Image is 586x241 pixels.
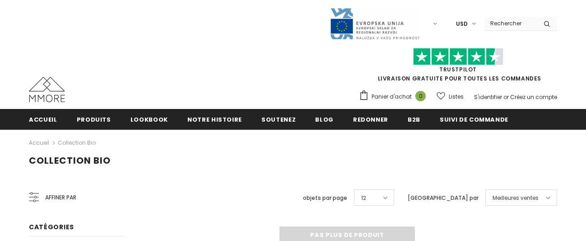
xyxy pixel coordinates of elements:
[413,48,503,66] img: Faites confiance aux étoiles pilotes
[45,193,76,203] span: Affiner par
[303,194,347,203] label: objets par page
[353,109,388,129] a: Redonner
[359,90,430,104] a: Panier d'achat 0
[29,154,111,167] span: Collection Bio
[493,194,539,203] span: Meilleures ventes
[58,139,96,146] a: Collection Bio
[29,137,49,148] a: Accueil
[29,222,74,232] span: Catégories
[439,66,477,73] a: TrustPilot
[449,92,464,101] span: Listes
[29,115,57,124] span: Accueil
[474,93,502,101] a: S'identifier
[415,91,426,101] span: 0
[130,109,168,129] a: Lookbook
[187,115,242,124] span: Notre histoire
[372,92,412,101] span: Panier d'achat
[359,52,557,82] span: LIVRAISON GRATUITE POUR TOUTES LES COMMANDES
[29,77,65,102] img: Cas MMORE
[315,115,334,124] span: Blog
[77,109,111,129] a: Produits
[485,17,537,30] input: Search Site
[261,115,296,124] span: soutenez
[408,109,420,129] a: B2B
[440,115,508,124] span: Suivi de commande
[456,19,468,28] span: USD
[408,194,479,203] label: [GEOGRAPHIC_DATA] par
[29,109,57,129] a: Accueil
[510,93,557,101] a: Créez un compte
[330,7,420,40] img: Javni Razpis
[353,115,388,124] span: Redonner
[437,89,464,104] a: Listes
[315,109,334,129] a: Blog
[187,109,242,129] a: Notre histoire
[440,109,508,129] a: Suivi de commande
[77,115,111,124] span: Produits
[361,194,366,203] span: 12
[330,19,420,27] a: Javni Razpis
[503,93,509,101] span: or
[408,115,420,124] span: B2B
[130,115,168,124] span: Lookbook
[261,109,296,129] a: soutenez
